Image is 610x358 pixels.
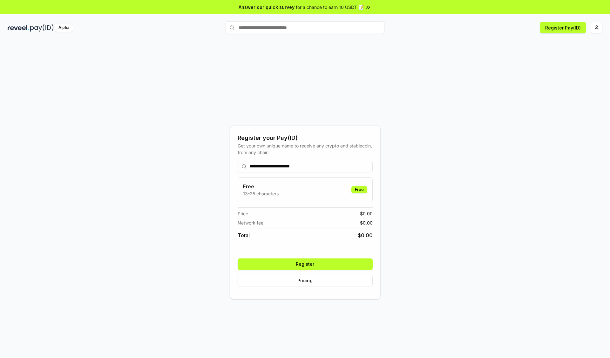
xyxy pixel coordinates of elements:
[238,219,263,226] span: Network fee
[540,22,586,33] button: Register Pay(ID)
[238,142,373,156] div: Get your own unique name to receive any crypto and stablecoin, from any chain
[238,210,248,217] span: Price
[238,258,373,270] button: Register
[360,210,373,217] span: $ 0.00
[351,186,367,193] div: Free
[243,183,279,190] h3: Free
[238,231,250,239] span: Total
[55,24,73,32] div: Alpha
[239,4,295,10] span: Answer our quick survey
[238,133,373,142] div: Register your Pay(ID)
[238,275,373,286] button: Pricing
[243,190,279,197] p: 13-25 characters
[30,24,54,32] img: pay_id
[358,231,373,239] span: $ 0.00
[296,4,364,10] span: for a chance to earn 10 USDT 📝
[360,219,373,226] span: $ 0.00
[8,24,29,32] img: reveel_dark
